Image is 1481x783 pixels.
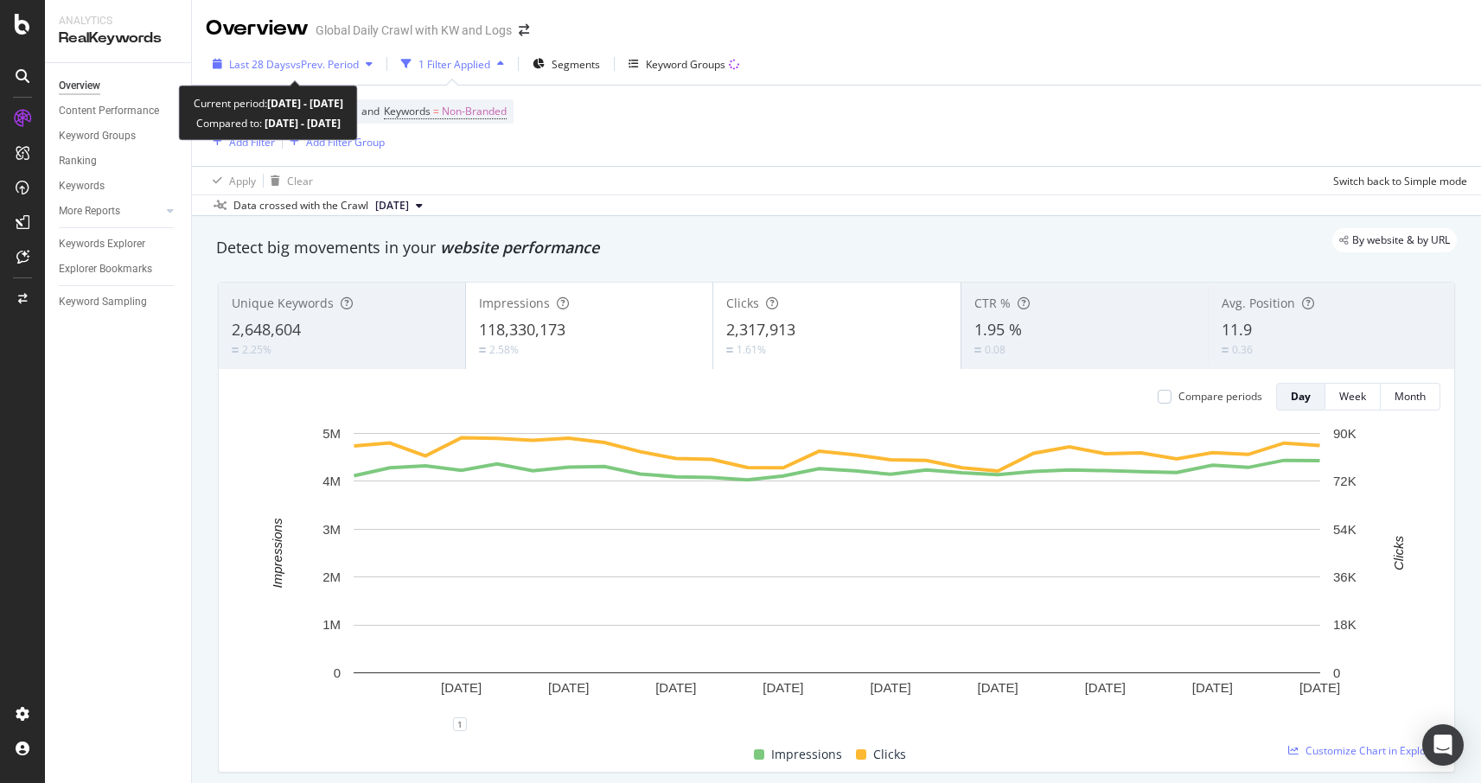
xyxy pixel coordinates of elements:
span: 118,330,173 [479,319,565,340]
text: [DATE] [441,680,482,695]
button: Day [1276,383,1325,411]
b: [DATE] - [DATE] [267,96,343,111]
span: Non-Branded [442,99,507,124]
button: Segments [526,50,607,78]
text: [DATE] [1085,680,1126,695]
b: [DATE] - [DATE] [262,116,341,130]
span: 2,648,604 [232,319,301,340]
div: Open Intercom Messenger [1422,724,1464,766]
button: Clear [264,167,313,194]
span: Clicks [726,295,759,311]
span: = [433,104,439,118]
a: Keywords [59,177,179,195]
div: arrow-right-arrow-left [519,24,529,36]
div: 1 [453,717,467,731]
div: Ranking [59,152,97,170]
text: 0 [1333,665,1340,680]
text: 2M [322,570,341,584]
div: Keywords Explorer [59,235,145,253]
span: 11.9 [1222,319,1252,340]
div: 1 Filter Applied [418,57,490,72]
text: Clicks [1391,535,1406,570]
svg: A chart. [233,424,1440,724]
text: 3M [322,522,341,537]
button: Last 28 DaysvsPrev. Period [206,50,380,78]
span: Customize Chart in Explorer [1305,743,1440,758]
div: Keyword Groups [59,127,136,145]
div: Add Filter [229,135,275,150]
div: More Reports [59,202,120,220]
a: More Reports [59,202,162,220]
span: 2025 Aug. 24th [375,198,409,213]
text: [DATE] [548,680,589,695]
text: 0 [334,665,341,680]
a: Ranking [59,152,179,170]
div: 0.36 [1232,342,1253,357]
text: 36K [1333,570,1357,584]
a: Content Performance [59,102,179,120]
span: Avg. Position [1222,295,1295,311]
span: Impressions [771,744,842,765]
div: Keywords [59,177,105,195]
text: [DATE] [763,680,803,695]
text: [DATE] [655,680,696,695]
img: Equal [1222,347,1229,353]
span: Last 28 Days [229,57,290,72]
text: 4M [322,474,341,488]
span: 1.95 % [974,319,1022,340]
div: Day [1291,389,1311,404]
img: Equal [479,347,486,353]
text: [DATE] [1192,680,1233,695]
a: Keyword Sampling [59,293,179,311]
span: CTR % [974,295,1011,311]
div: Month [1395,389,1426,404]
span: Impressions [479,295,550,311]
a: Keyword Groups [59,127,179,145]
button: 1 Filter Applied [394,50,511,78]
div: Week [1339,389,1366,404]
div: 2.58% [489,342,519,357]
a: Keywords Explorer [59,235,179,253]
img: Equal [232,347,239,353]
div: Data crossed with the Crawl [233,198,368,213]
text: 90K [1333,426,1357,441]
span: vs Prev. Period [290,57,359,72]
button: Add Filter [206,131,275,152]
img: Equal [974,347,981,353]
div: Compared to: [196,113,341,133]
div: RealKeywords [59,29,177,48]
div: Add Filter Group [306,135,385,150]
div: 1.61% [737,342,766,357]
div: Overview [59,77,100,95]
text: 5M [322,426,341,441]
button: Keyword Groups [622,50,746,78]
div: Keyword Groups [646,57,725,72]
button: Switch back to Simple mode [1326,167,1467,194]
div: Apply [229,174,256,188]
text: 1M [322,617,341,632]
span: and [361,104,380,118]
span: Unique Keywords [232,295,334,311]
div: 0.08 [985,342,1005,357]
a: Customize Chart in Explorer [1288,743,1440,758]
button: Add Filter Group [283,131,385,152]
a: Overview [59,77,179,95]
div: Content Performance [59,102,159,120]
div: Analytics [59,14,177,29]
text: 18K [1333,617,1357,632]
button: Apply [206,167,256,194]
div: Switch back to Simple mode [1333,174,1467,188]
text: Impressions [270,518,284,588]
div: 2.25% [242,342,271,357]
button: [DATE] [368,195,430,216]
div: legacy label [1332,228,1457,252]
text: [DATE] [870,680,910,695]
span: Clicks [873,744,906,765]
span: 2,317,913 [726,319,795,340]
text: [DATE] [1299,680,1340,695]
div: Global Daily Crawl with KW and Logs [316,22,512,39]
div: Current period: [194,93,343,113]
span: By website & by URL [1352,235,1450,245]
div: Explorer Bookmarks [59,260,152,278]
